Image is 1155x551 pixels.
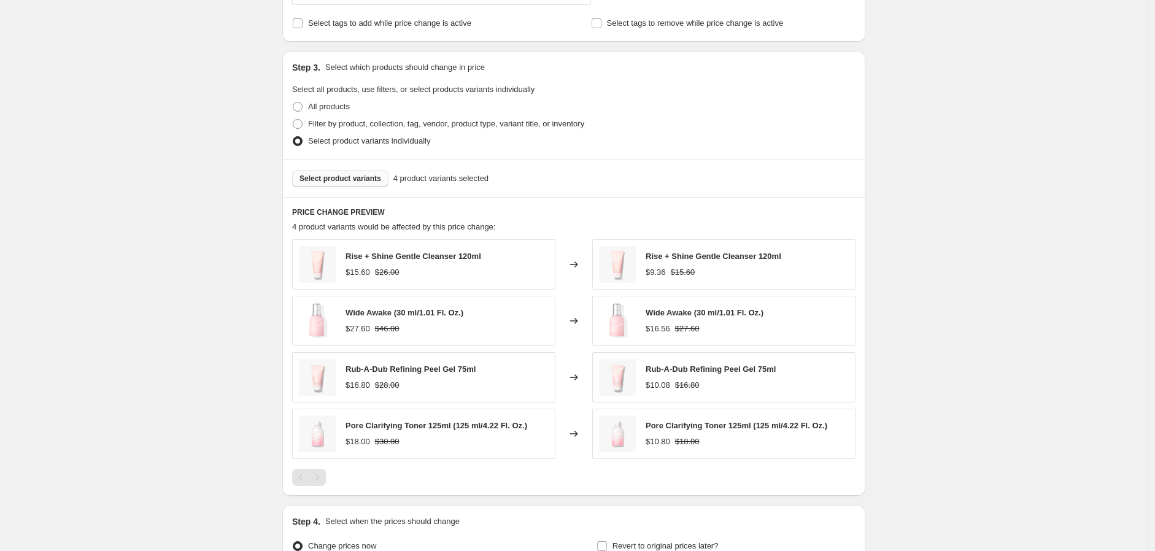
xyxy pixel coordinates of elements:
[346,421,527,430] span: Pore Clarifying Toner 125ml (125 ml/4.22 Fl. Oz.)
[646,252,781,261] span: Rise + Shine Gentle Cleanser 120ml
[646,266,666,279] div: $9.36
[675,323,700,335] strike: $27.60
[375,379,400,391] strike: $28.00
[346,308,463,317] span: Wide Awake (30 ml/1.01 Fl. Oz.)
[299,302,336,339] img: wide-awake_cde4e297-d842-4aae-b727-6be6e25a965e_80x.png
[299,174,381,183] span: Select product variants
[612,541,719,550] span: Revert to original prices later?
[393,172,489,185] span: 4 product variants selected
[646,379,670,391] div: $10.08
[375,436,400,448] strike: $30.00
[646,323,670,335] div: $16.56
[646,364,776,374] span: Rub-A-Dub Refining Peel Gel 75ml
[308,541,376,550] span: Change prices now
[346,266,370,279] div: $15.60
[346,323,370,335] div: $27.60
[599,246,636,283] img: riseshine_thumb_15059d26-7dc0-4f43-a5da-ef39a49c6ca8_80x.jpg
[292,170,388,187] button: Select product variants
[646,308,763,317] span: Wide Awake (30 ml/1.01 Fl. Oz.)
[292,207,856,217] h6: PRICE CHANGE PREVIEW
[675,379,700,391] strike: $16.80
[599,359,636,396] img: rub_a_dub_thumb_7a172105-444a-406a-9fc5-90a6b1385f23_80x.jpg
[292,469,326,486] nav: Pagination
[292,61,320,74] h2: Step 3.
[308,119,584,128] span: Filter by product, collection, tag, vendor, product type, variant title, or inventory
[607,18,784,28] span: Select tags to remove while price change is active
[346,252,481,261] span: Rise + Shine Gentle Cleanser 120ml
[299,246,336,283] img: riseshine_thumb_15059d26-7dc0-4f43-a5da-ef39a49c6ca8_80x.jpg
[675,436,700,448] strike: $18.00
[325,515,460,528] p: Select when the prices should change
[292,222,495,231] span: 4 product variants would be affected by this price change:
[308,102,350,111] span: All products
[346,379,370,391] div: $16.80
[292,85,535,94] span: Select all products, use filters, or select products variants individually
[671,266,695,279] strike: $15.60
[299,359,336,396] img: rub_a_dub_thumb_7a172105-444a-406a-9fc5-90a6b1385f23_80x.jpg
[375,323,400,335] strike: $46.00
[375,266,400,279] strike: $26.00
[346,364,476,374] span: Rub-A-Dub Refining Peel Gel 75ml
[299,415,336,452] img: pore_toner_thumb_1ddb0524-db54-453a-8826-3e1637b2d555_80x.jpg
[308,18,471,28] span: Select tags to add while price change is active
[646,436,670,448] div: $10.80
[346,436,370,448] div: $18.00
[599,415,636,452] img: pore_toner_thumb_1ddb0524-db54-453a-8826-3e1637b2d555_80x.jpg
[292,515,320,528] h2: Step 4.
[599,302,636,339] img: wide-awake_cde4e297-d842-4aae-b727-6be6e25a965e_80x.png
[325,61,485,74] p: Select which products should change in price
[646,421,827,430] span: Pore Clarifying Toner 125ml (125 ml/4.22 Fl. Oz.)
[308,136,430,145] span: Select product variants individually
